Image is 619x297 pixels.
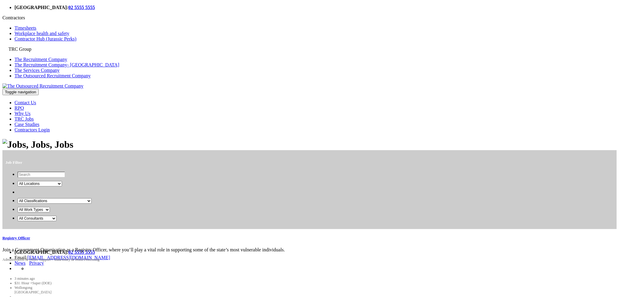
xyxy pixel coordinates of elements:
[15,68,60,73] a: The Services Company
[2,15,25,20] a: Contractors
[15,105,24,111] a: RPO
[15,122,39,127] a: Case Studies
[15,36,76,41] a: Contractor Hub (Jurassic Perks)
[15,260,25,266] a: News
[68,5,95,10] a: 02 5555 5555
[15,286,617,295] li: Wollongong [GEOGRAPHIC_DATA]
[2,83,83,89] img: The Outsourced Recruitment Company
[15,73,91,78] a: The Outsourced Recruitment Company
[2,25,119,42] ul: Contractors
[15,276,617,281] li: 3 minutes ago
[2,236,30,240] a: Registry Officer
[15,127,50,132] a: Contractors Login
[15,100,36,105] a: Contact Us
[15,116,34,121] a: TRC Jobs
[29,260,44,266] a: Privacy
[2,257,617,262] p: Administration & Office Support > Data Entry & Word Processing
[15,281,617,286] li: $31 /Hour +Super (DOE)
[2,139,73,150] img: Jobs, Jobs, Jobs
[15,31,69,36] a: Workplace health and safety
[2,57,119,79] ul: TRC Group
[5,160,614,165] h5: Job Filter
[15,57,67,62] a: The Recruitment Company
[15,62,119,67] a: The Recruitment Company- [GEOGRAPHIC_DATA]
[15,25,36,31] a: Timesheets
[15,111,31,116] a: Why Us
[2,89,39,95] button: Toggle navigation
[18,172,65,178] input: Search
[15,5,617,10] li: [GEOGRAPHIC_DATA]:
[5,90,36,94] span: Toggle navigation
[2,247,617,253] p: Join a Government Organisation as a Registry Officer, where you’ll play a vital role in supportin...
[8,47,31,52] a: TRC Group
